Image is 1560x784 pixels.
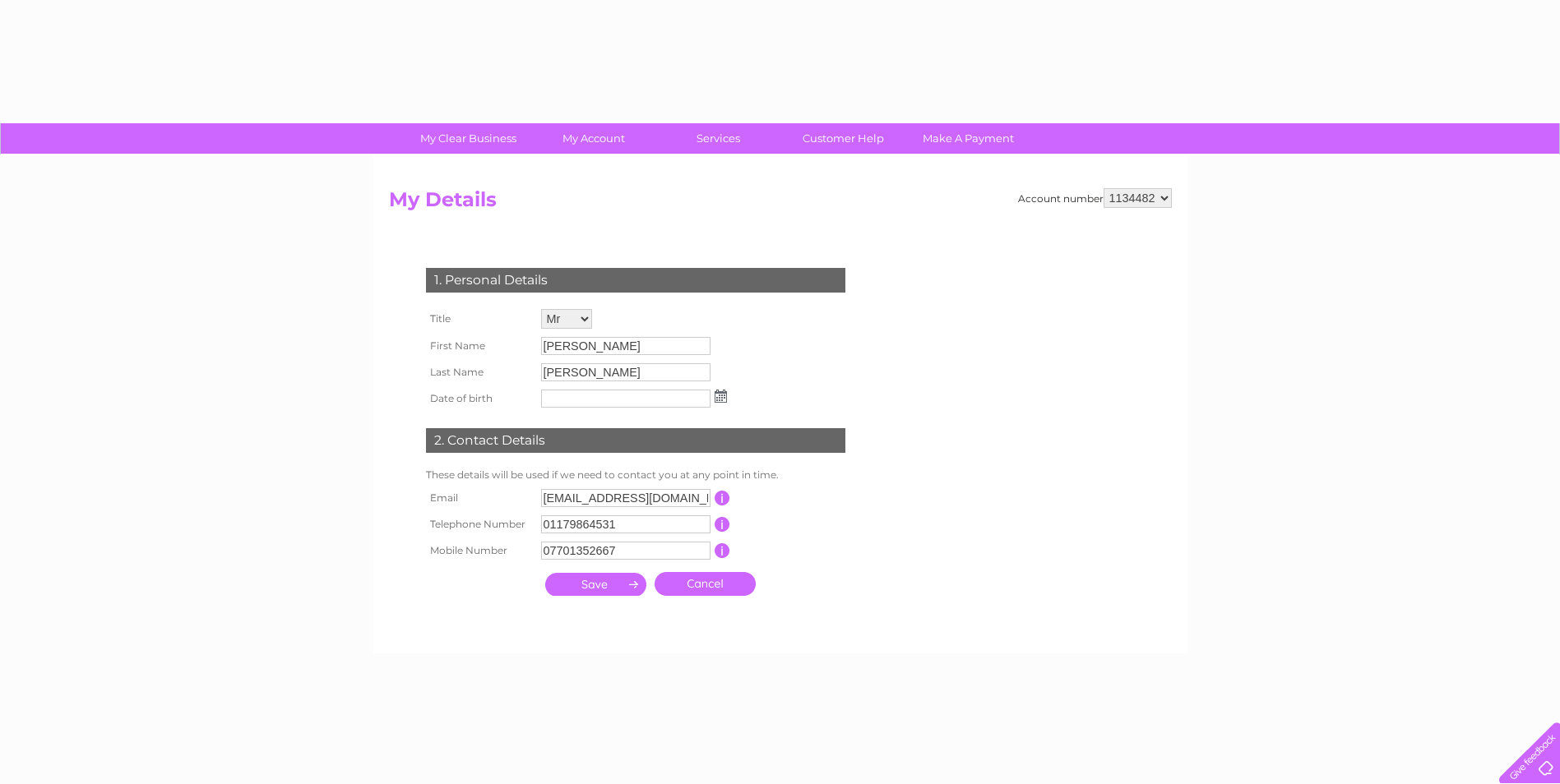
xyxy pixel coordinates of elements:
[400,123,536,154] a: My Clear Business
[715,390,727,403] img: ...
[422,537,537,564] th: Mobile Number
[422,485,537,511] th: Email
[422,511,537,537] th: Telephone Number
[715,491,730,505] input: Information
[422,465,849,485] td: These details will be used if we need to contact you at any point in time.
[525,123,661,154] a: My Account
[389,188,1172,219] h2: My Details
[655,572,756,596] a: Cancel
[650,123,786,154] a: Services
[715,517,730,532] input: Information
[900,123,1036,154] a: Make A Payment
[426,268,845,293] div: 1. Personal Details
[426,428,845,453] div: 2. Contact Details
[545,573,646,596] input: Submit
[775,123,911,154] a: Customer Help
[422,385,537,412] th: Date of birth
[1018,188,1172,208] div: Account number
[422,333,537,359] th: First Name
[422,305,537,333] th: Title
[422,359,537,385] th: Last Name
[715,543,730,558] input: Information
